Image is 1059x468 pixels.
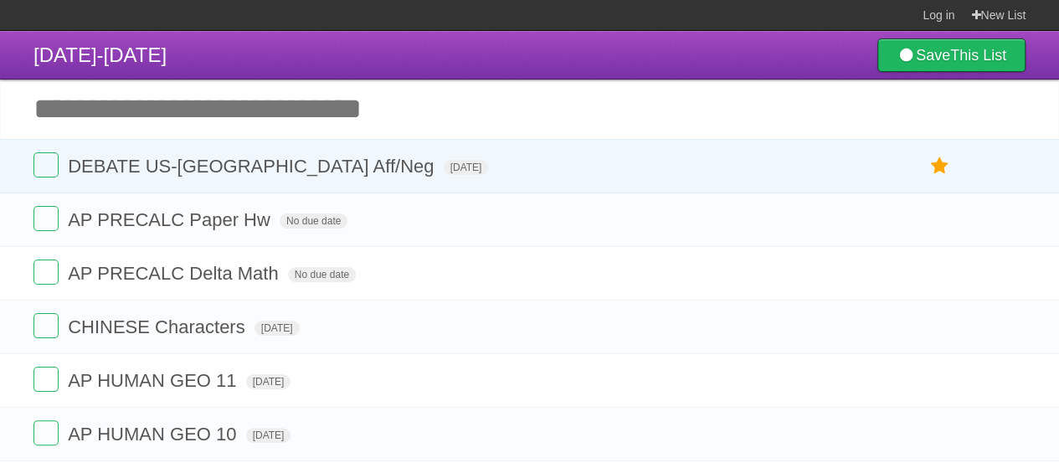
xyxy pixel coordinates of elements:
[877,39,1026,72] a: SaveThis List
[246,374,291,389] span: [DATE]
[923,152,955,180] label: Star task
[444,160,489,175] span: [DATE]
[68,316,249,337] span: CHINESE Characters
[33,260,59,285] label: Done
[68,263,282,284] span: AP PRECALC Delta Math
[68,370,240,391] span: AP HUMAN GEO 11
[254,321,300,336] span: [DATE]
[68,156,438,177] span: DEBATE US-[GEOGRAPHIC_DATA] Aff/Neg
[33,313,59,338] label: Done
[68,424,240,445] span: AP HUMAN GEO 10
[33,367,59,392] label: Done
[288,267,356,282] span: No due date
[68,209,275,230] span: AP PRECALC Paper Hw
[33,206,59,231] label: Done
[246,428,291,443] span: [DATE]
[33,420,59,445] label: Done
[33,152,59,177] label: Done
[33,44,167,66] span: [DATE]-[DATE]
[280,213,347,229] span: No due date
[950,47,1006,64] b: This List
